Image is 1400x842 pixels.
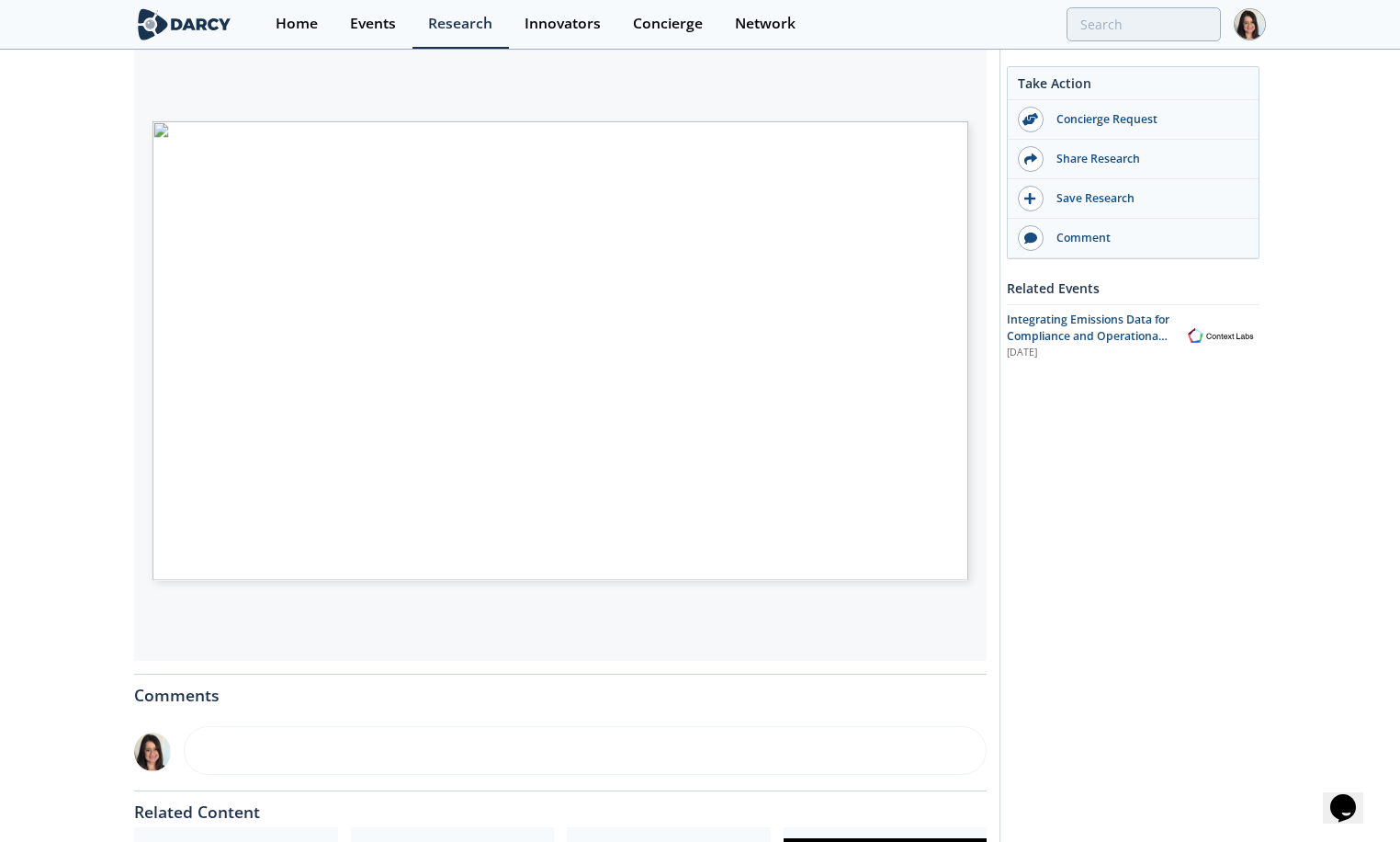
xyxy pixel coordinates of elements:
div: Network [735,17,796,31]
div: Home [276,17,318,31]
img: Context Labs [1182,325,1259,347]
div: Related Content [134,791,987,821]
div: Take Action [1008,74,1259,100]
input: Advanced Search [1067,7,1221,41]
div: Events [350,17,396,31]
img: c3bd98fb-b78f-4735-8376-774dc0b5c9c9 [134,733,171,771]
div: [DATE] [1007,346,1169,360]
a: Integrating Emissions Data for Compliance and Operational Action [DATE] Context Labs [1007,312,1259,360]
div: Concierge [633,17,703,31]
img: Profile [1234,8,1266,40]
div: Innovators [525,17,601,31]
div: Concierge Request [1044,111,1249,128]
div: Comments [134,675,987,704]
div: Comment [1044,230,1249,246]
div: Research [428,17,492,31]
span: Integrating Emissions Data for Compliance and Operational Action [1007,312,1169,361]
div: Related Events [1007,272,1259,304]
img: logo-wide.svg [134,8,234,40]
div: Save Research [1044,190,1249,207]
div: Share Research [1044,151,1249,167]
iframe: chat widget [1323,768,1382,824]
